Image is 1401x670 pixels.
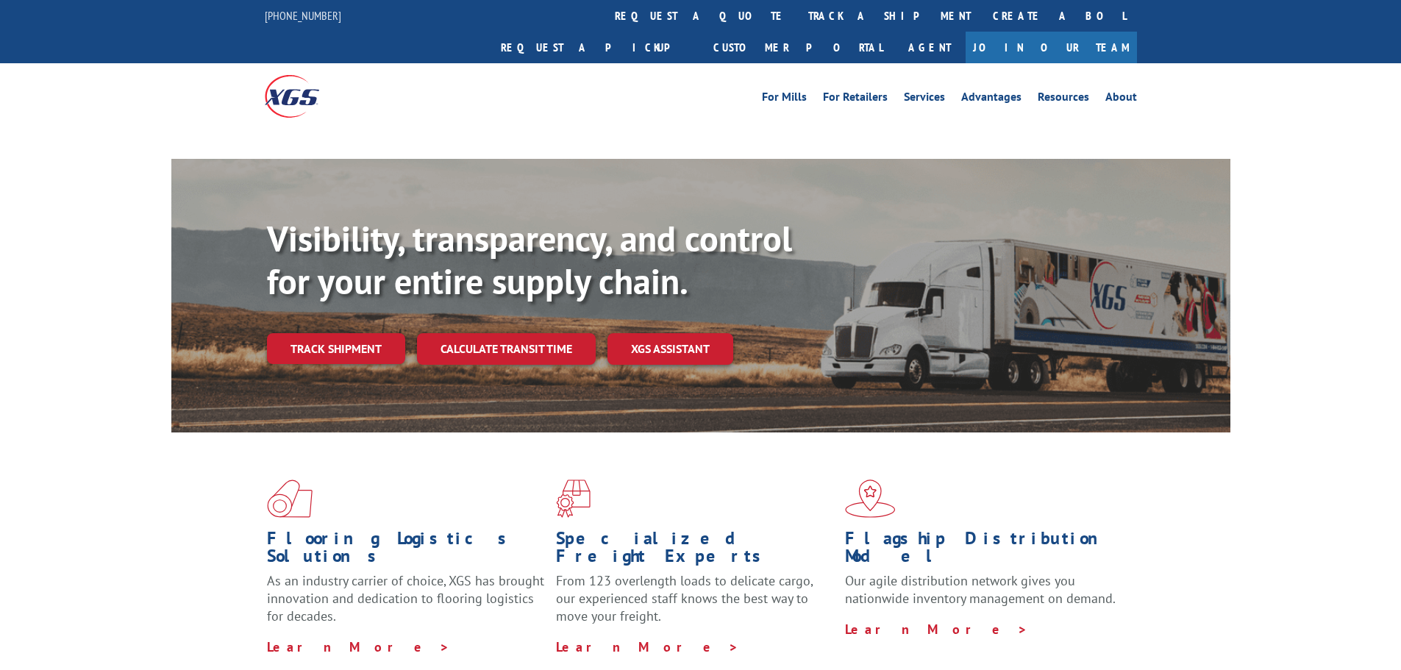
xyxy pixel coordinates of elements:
[845,572,1116,607] span: Our agile distribution network gives you nationwide inventory management on demand.
[490,32,702,63] a: Request a pickup
[762,91,807,107] a: For Mills
[845,530,1123,572] h1: Flagship Distribution Model
[966,32,1137,63] a: Join Our Team
[267,215,792,304] b: Visibility, transparency, and control for your entire supply chain.
[607,333,733,365] a: XGS ASSISTANT
[845,621,1028,638] a: Learn More >
[265,8,341,23] a: [PHONE_NUMBER]
[267,480,313,518] img: xgs-icon-total-supply-chain-intelligence-red
[1038,91,1089,107] a: Resources
[417,333,596,365] a: Calculate transit time
[702,32,894,63] a: Customer Portal
[267,530,545,572] h1: Flooring Logistics Solutions
[894,32,966,63] a: Agent
[1105,91,1137,107] a: About
[556,530,834,572] h1: Specialized Freight Experts
[267,572,544,624] span: As an industry carrier of choice, XGS has brought innovation and dedication to flooring logistics...
[904,91,945,107] a: Services
[267,638,450,655] a: Learn More >
[556,638,739,655] a: Learn More >
[556,480,591,518] img: xgs-icon-focused-on-flooring-red
[823,91,888,107] a: For Retailers
[556,572,834,638] p: From 123 overlength loads to delicate cargo, our experienced staff knows the best way to move you...
[961,91,1022,107] a: Advantages
[845,480,896,518] img: xgs-icon-flagship-distribution-model-red
[267,333,405,364] a: Track shipment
